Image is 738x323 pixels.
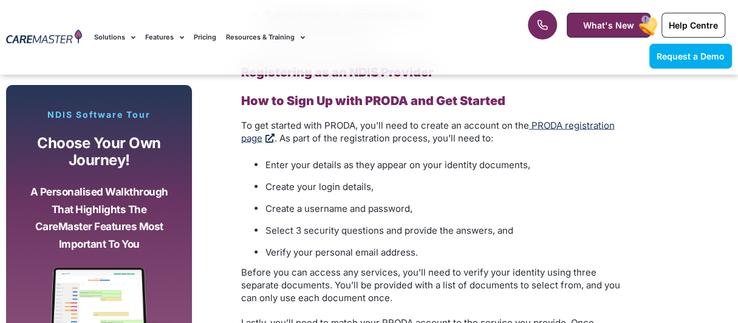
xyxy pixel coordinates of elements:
[194,17,216,58] a: Pricing
[241,119,614,143] a: PRODA registration page
[241,93,505,107] b: How to Sign Up with PRODA and Get Started
[649,44,732,69] a: Request a Demo
[265,202,412,214] span: Create a username and password,
[265,224,513,236] span: Select 3 security questions and provide the answers, and
[241,266,620,303] span: Before you can access any services, you’ll need to verify your identity using three separate docu...
[94,17,135,58] a: Solutions
[241,119,528,131] span: To get started with PRODA, you’ll need to create an account on the
[274,132,493,143] span: . As part of the registration process, you’ll need to:
[18,109,180,120] p: NDIS Software Tour
[27,183,171,253] p: A personalised walkthrough that highlights the CareMaster features most important to you
[226,17,305,58] a: Resources & Training
[669,20,718,30] span: Help Centre
[661,13,725,38] a: Help Centre
[265,180,373,192] span: Create your login details,
[94,17,471,58] nav: Menu
[27,135,171,169] p: Choose your own journey!
[6,29,82,46] img: CareMaster Logo
[265,158,530,170] span: Enter your details as they appear on your identity documents,
[657,51,725,61] span: Request a Demo
[145,17,184,58] a: Features
[241,65,433,80] b: Registering as an NDIS Provider
[265,246,417,257] span: Verify your personal email address.
[583,20,634,30] span: What's New
[567,13,651,38] a: What's New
